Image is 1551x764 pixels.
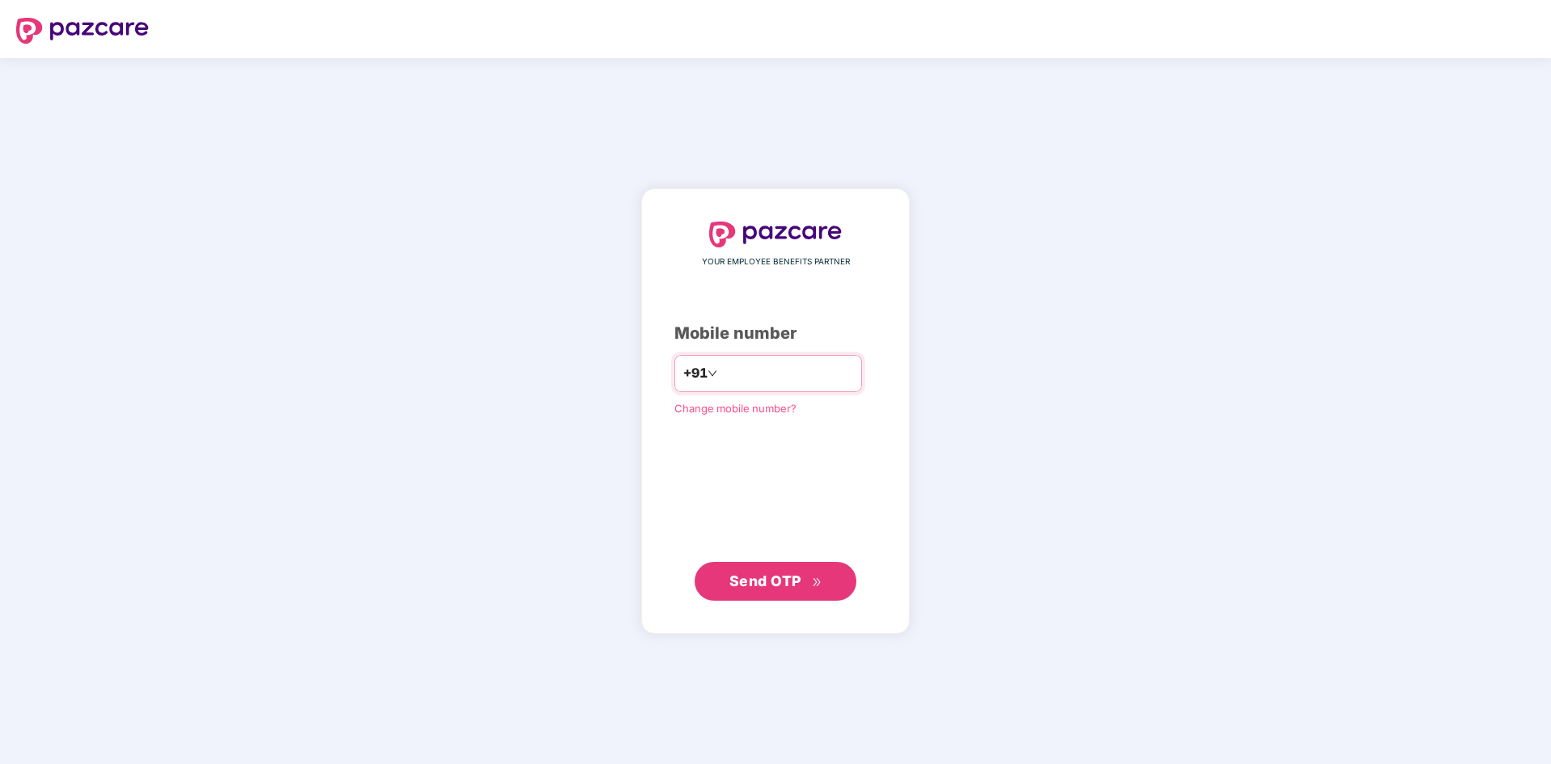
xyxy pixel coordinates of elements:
[674,321,877,346] div: Mobile number
[695,562,856,601] button: Send OTPdouble-right
[702,255,850,268] span: YOUR EMPLOYEE BENEFITS PARTNER
[683,363,708,383] span: +91
[674,402,797,415] a: Change mobile number?
[16,18,149,44] img: logo
[729,572,801,589] span: Send OTP
[708,369,717,378] span: down
[812,577,822,588] span: double-right
[709,222,842,247] img: logo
